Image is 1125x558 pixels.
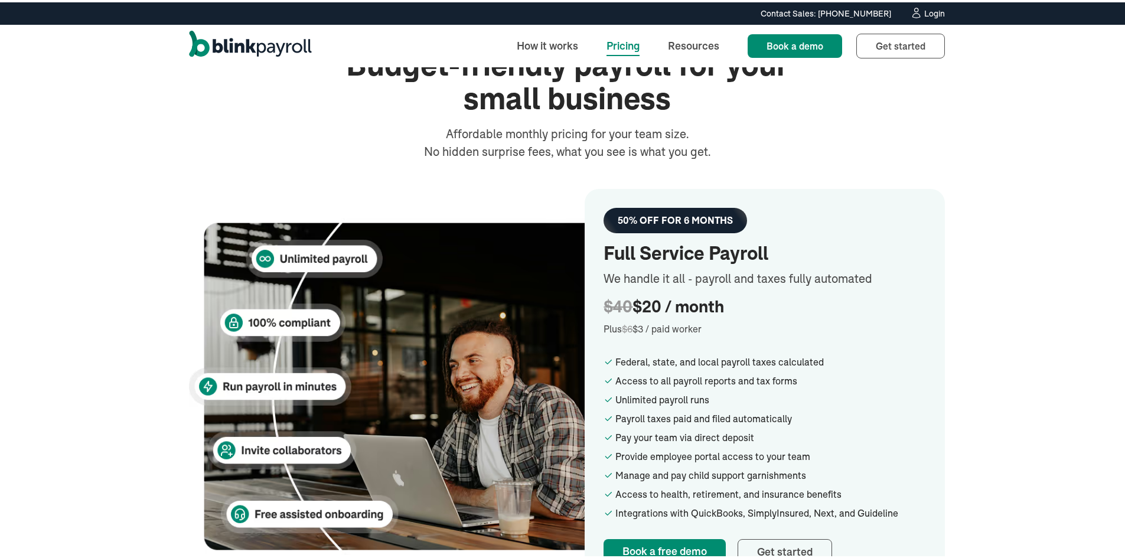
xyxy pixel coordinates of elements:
div: Pay your team via direct deposit [615,428,926,442]
div: Manage and pay child support garnishments [615,466,926,480]
a: Get started [856,31,945,56]
div: Unlimited payroll runs [615,390,926,404]
div: Access to health, retirement, and insurance benefits [615,485,926,499]
span: Get started [876,38,925,50]
div: Login [924,7,945,15]
div: Integrations with QuickBooks, SimplyInsured, Next, and Guideline [615,504,926,518]
a: Pricing [597,31,649,56]
div: Provide employee portal access to your team [615,447,926,461]
div: 50% OFF FOR 6 MONTHS [618,213,733,224]
div: Affordable monthly pricing for your team size. No hidden surprise fees, what you see is what you ... [420,123,713,158]
div: Payroll taxes paid and filed automatically [615,409,926,423]
div: We handle it all - payroll and taxes fully automated [604,267,926,285]
a: How it works [507,31,588,56]
h1: Budget-friendly payroll for your small business [331,46,803,113]
span: $6 [622,321,632,332]
h2: Full Service Payroll [604,240,926,263]
a: Login [910,5,945,18]
a: Resources [658,31,729,56]
div: Access to all payroll reports and tax forms [615,371,926,386]
span: $40 [604,295,632,314]
span: Book a demo [767,38,823,50]
div: $20 / month [604,295,926,315]
div: Federal, state, and local payroll taxes calculated [615,353,926,367]
div: Contact Sales: [PHONE_NUMBER] [761,5,891,18]
a: Book a demo [748,32,842,56]
a: home [189,28,312,59]
div: Plus $3 / paid worker [604,319,926,334]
